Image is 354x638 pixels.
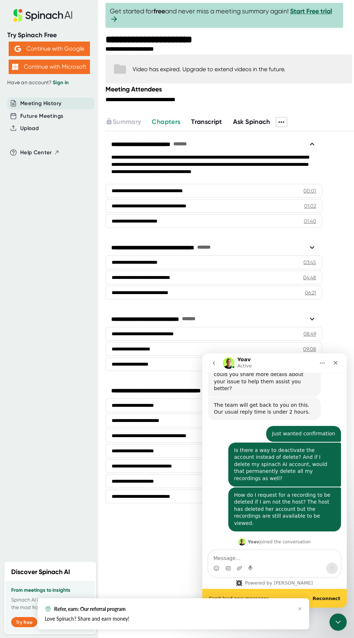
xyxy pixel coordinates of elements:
[70,77,133,84] div: Just wanted confirmation
[6,184,139,201] div: Yoav says…
[53,79,69,86] a: Sign in
[20,124,39,133] button: Upload
[152,117,180,127] button: Chapters
[7,79,91,86] div: Have an account?
[191,117,222,127] button: Transcript
[305,289,316,296] div: 06:21
[14,46,21,52] img: Aehbyd4JwY73AAAAAElFTkSuQmCC
[12,4,113,39] div: Sure! I'll connect you with someone who can assist further. Meanwhile, could you share more detai...
[64,73,139,89] div: Just wanted confirmation
[110,7,339,23] span: Get started for and never miss a meeting summary again!
[233,118,270,126] span: Ask Spinach
[105,117,141,127] button: Summary
[6,44,139,73] div: Fin says…
[303,259,316,266] div: 03:45
[105,117,152,127] div: Upgrade to access
[6,44,118,67] div: The team will get back to you on this. Our usual reply time is under 2 hours.
[124,209,135,221] button: Send a message…
[329,613,347,631] iframe: Intercom live chat
[46,186,57,191] b: Yoav
[113,118,141,126] span: Summary
[20,99,61,108] button: Meeting History
[6,89,139,134] div: user says…
[7,243,66,247] span: Can't load new messages
[11,587,89,593] h3: From meetings to insights
[7,31,91,39] div: Try Spinach Free
[303,274,316,281] div: 04:48
[6,197,138,209] textarea: Message…
[23,212,29,218] button: Gif picker
[12,48,113,62] div: The team will get back to you on this. Our usual reply time is under 2 hours.
[46,212,52,218] button: Start recording
[11,617,37,627] button: Try free
[304,202,316,210] div: 01:02
[26,89,139,133] div: Is there a way to deactivate the account instead of delete? And if I delete my spinach AI account...
[152,118,180,126] span: Chapters
[202,353,347,608] iframe: Intercom live chat
[36,185,43,192] img: Profile image for Yoav
[46,185,109,192] div: joined the conversation
[304,217,316,225] div: 01:40
[11,212,17,218] button: Emoji picker
[6,134,139,184] div: user says…
[11,567,70,577] h2: Discover Spinach AI
[105,85,354,93] div: Meeting Attendees
[303,187,316,194] div: 00:01
[290,7,332,15] a: Start Free trial
[303,330,316,337] div: 08:49
[110,243,138,247] button: Reconnect
[32,138,133,174] div: How do I request for a recording to be deleted if I am not the host? The host has deleted her acc...
[233,117,270,127] button: Ask Spinach
[133,66,285,73] div: Video has expired. Upgrade to extend videos in the future.
[154,7,165,15] b: free
[32,94,133,129] div: Is there a way to deactivate the account instead of delete? And if I delete my spinach AI account...
[6,73,139,89] div: user says…
[303,345,316,353] div: 09:08
[9,60,90,74] button: Continue with Microsoft
[191,118,222,126] span: Transcript
[26,134,139,178] div: How do I request for a recording to be deleted if I am not the host? The host has deleted her acc...
[9,42,90,56] button: Continue with Google
[20,148,52,157] span: Help Center
[20,112,63,120] button: Future Meetings
[11,596,89,611] p: Spinach AI is a new way to get the most from your meetings
[20,148,60,157] button: Help Center
[34,212,40,218] button: Upload attachment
